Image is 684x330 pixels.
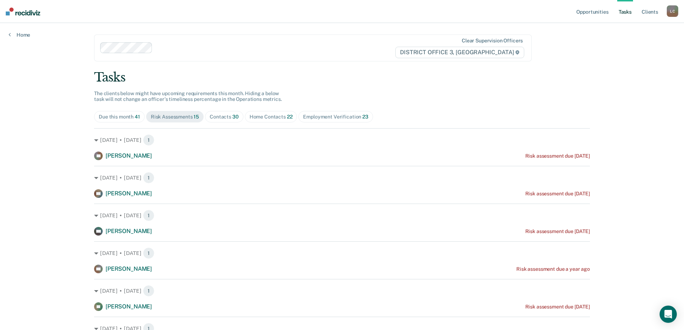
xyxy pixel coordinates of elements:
[106,303,152,310] span: [PERSON_NAME]
[151,114,199,120] div: Risk Assessments
[516,266,590,272] div: Risk assessment due a year ago
[99,114,140,120] div: Due this month
[94,247,590,259] div: [DATE] • [DATE] 1
[94,134,590,146] div: [DATE] • [DATE] 1
[94,285,590,297] div: [DATE] • [DATE] 1
[362,114,368,120] span: 23
[210,114,239,120] div: Contacts
[250,114,293,120] div: Home Contacts
[287,114,293,120] span: 22
[525,228,590,234] div: Risk assessment due [DATE]
[303,114,368,120] div: Employment Verification
[106,265,152,272] span: [PERSON_NAME]
[232,114,239,120] span: 30
[395,47,524,58] span: DISTRICT OFFICE 3, [GEOGRAPHIC_DATA]
[667,5,678,17] div: L C
[94,70,590,85] div: Tasks
[194,114,199,120] span: 15
[135,114,140,120] span: 41
[6,8,40,15] img: Recidiviz
[143,172,154,183] span: 1
[106,228,152,234] span: [PERSON_NAME]
[9,32,30,38] a: Home
[525,153,590,159] div: Risk assessment due [DATE]
[143,210,154,221] span: 1
[525,304,590,310] div: Risk assessment due [DATE]
[667,5,678,17] button: LC
[660,306,677,323] div: Open Intercom Messenger
[462,38,523,44] div: Clear supervision officers
[106,190,152,197] span: [PERSON_NAME]
[94,172,590,183] div: [DATE] • [DATE] 1
[106,152,152,159] span: [PERSON_NAME]
[94,210,590,221] div: [DATE] • [DATE] 1
[143,247,154,259] span: 1
[94,90,282,102] span: The clients below might have upcoming requirements this month. Hiding a below task will not chang...
[525,191,590,197] div: Risk assessment due [DATE]
[143,134,154,146] span: 1
[143,285,154,297] span: 1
